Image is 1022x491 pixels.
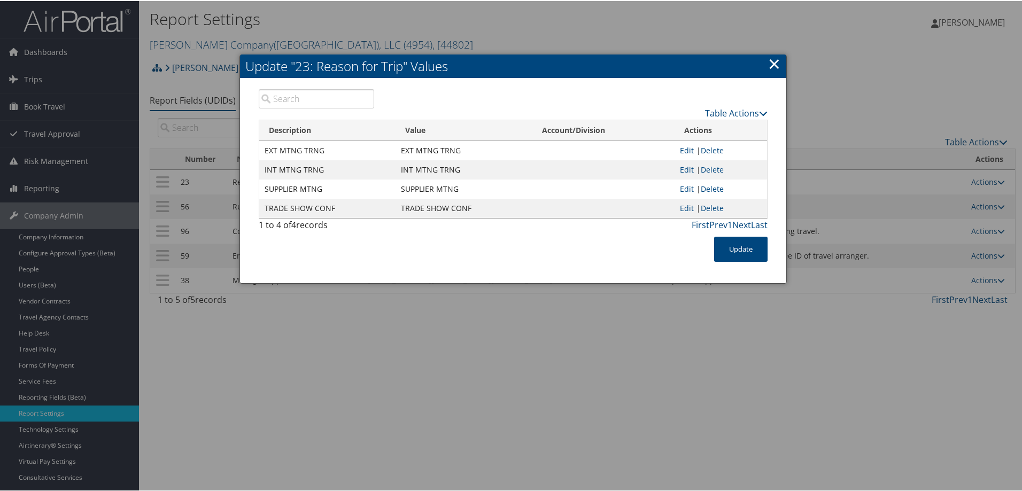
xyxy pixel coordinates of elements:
[701,163,724,174] a: Delete
[240,53,786,77] h2: Update "23: Reason for Trip" Values
[680,202,694,212] a: Edit
[259,140,396,159] td: EXT MTNG TRNG
[705,106,768,118] a: Table Actions
[680,144,694,154] a: Edit
[768,52,780,73] a: ×
[396,159,532,178] td: INT MTNG TRNG
[532,119,675,140] th: Account/Division: activate to sort column ascending
[396,119,532,140] th: Value: activate to sort column ascending
[732,218,751,230] a: Next
[291,218,296,230] span: 4
[680,183,694,193] a: Edit
[259,119,396,140] th: Description: activate to sort column descending
[701,183,724,193] a: Delete
[675,178,767,198] td: |
[396,140,532,159] td: EXT MTNG TRNG
[727,218,732,230] a: 1
[396,198,532,217] td: TRADE SHOW CONF
[259,217,374,236] div: 1 to 4 of records
[709,218,727,230] a: Prev
[675,140,767,159] td: |
[692,218,709,230] a: First
[680,163,694,174] a: Edit
[675,198,767,217] td: |
[701,144,724,154] a: Delete
[675,119,767,140] th: Actions
[259,159,396,178] td: INT MTNG TRNG
[751,218,768,230] a: Last
[396,178,532,198] td: SUPPLIER MTNG
[259,178,396,198] td: SUPPLIER MTNG
[259,198,396,217] td: TRADE SHOW CONF
[259,88,374,107] input: Search
[701,202,724,212] a: Delete
[675,159,767,178] td: |
[714,236,768,261] button: Update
